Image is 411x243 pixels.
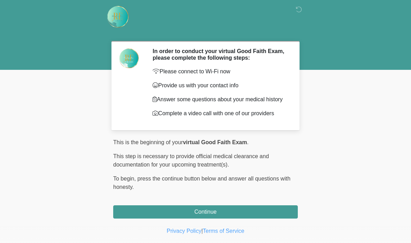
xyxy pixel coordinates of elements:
[153,48,287,61] h2: In order to conduct your virtual Good Faith Exam, please complete the following steps:
[153,67,287,76] p: Please connect to Wi-Fi now
[201,228,203,234] a: |
[113,139,183,145] span: This is the beginning of your
[167,228,202,234] a: Privacy Policy
[113,176,290,190] span: press the continue button below and answer all questions with honesty.
[183,139,247,145] strong: virtual Good Faith Exam
[203,228,244,234] a: Terms of Service
[153,81,287,90] p: Provide us with your contact info
[153,95,287,104] p: Answer some questions about your medical history
[113,153,269,168] span: This step is necessary to provide official medical clearance and documentation for your upcoming ...
[247,139,248,145] span: .
[153,109,287,118] p: Complete a video call with one of our providers
[113,176,137,182] span: To begin,
[118,48,139,69] img: Agent Avatar
[113,205,298,219] button: Continue
[106,5,129,28] img: Rehydrate Aesthetics & Wellness Logo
